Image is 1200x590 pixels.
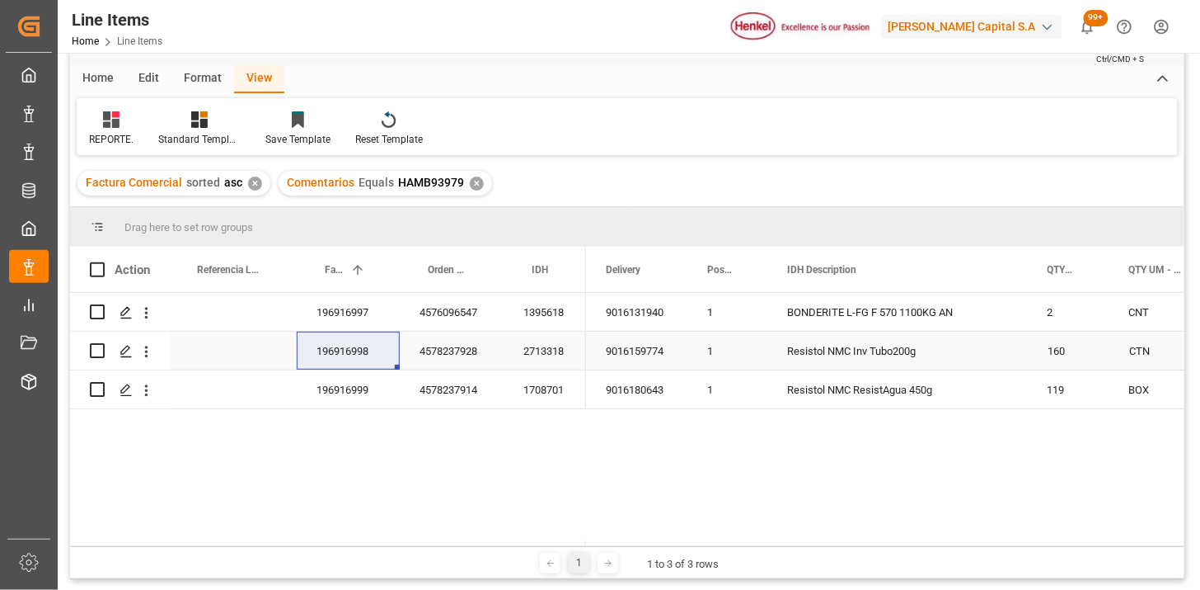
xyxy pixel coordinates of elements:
[1028,332,1109,370] div: 160
[707,264,733,276] span: Posición
[186,176,220,189] span: sorted
[731,12,870,41] img: Henkel%20logo.jpg_1689854090.jpg
[504,371,586,408] div: 1708701
[767,293,1028,331] div: BONDERITE L-FG F 570 1100KG AN
[287,176,354,189] span: Comentarios
[504,332,586,370] div: 2713318
[126,65,171,93] div: Edit
[1069,8,1106,45] button: show 100 new notifications
[124,221,253,234] span: Drag here to set row groups
[325,264,344,276] span: Factura Comercial
[224,176,242,189] span: asc
[89,132,134,147] div: REPORTE.
[70,332,586,371] div: Press SPACE to select this row.
[72,7,162,32] div: Line Items
[197,264,262,276] span: Referencia Leschaco (impo)
[606,264,640,276] span: Delivery
[767,371,1028,408] div: Resistol NMC ResistAgua 450g
[1084,10,1109,26] span: 99+
[70,371,586,409] div: Press SPACE to select this row.
[355,132,423,147] div: Reset Template
[359,176,394,189] span: Equals
[586,371,687,408] div: 9016180643
[265,132,330,147] div: Save Template
[1097,53,1145,65] span: Ctrl/CMD + S
[297,371,400,408] div: 196916999
[687,332,767,370] div: 1
[428,264,469,276] span: Orden de Compra
[70,65,126,93] div: Home
[400,371,504,408] div: 4578237914
[586,332,687,370] div: 9016159774
[171,65,234,93] div: Format
[297,332,400,370] div: 196916998
[297,293,400,331] div: 196916997
[72,35,99,47] a: Home
[398,176,464,189] span: HAMB93979
[532,264,548,276] span: IDH
[687,371,767,408] div: 1
[158,132,241,147] div: Standard Templates
[881,15,1062,39] div: [PERSON_NAME] Capital S.A
[687,293,767,331] div: 1
[881,11,1069,42] button: [PERSON_NAME] Capital S.A
[569,553,589,573] div: 1
[647,556,719,573] div: 1 to 3 of 3 rows
[1028,371,1109,408] div: 119
[400,332,504,370] div: 4578237928
[1028,293,1109,331] div: 2
[248,177,262,191] div: ✕
[234,65,284,93] div: View
[504,293,586,331] div: 1395618
[767,332,1028,370] div: Resistol NMC Inv Tubo200g
[1048,264,1075,276] span: QTY - Factura
[470,177,484,191] div: ✕
[1129,264,1182,276] span: QTY UM - Factura
[70,293,586,332] div: Press SPACE to select this row.
[586,293,687,331] div: 9016131940
[86,176,182,189] span: Factura Comercial
[400,293,504,331] div: 4576096547
[787,264,856,276] span: IDH Description
[115,262,150,277] div: Action
[1106,8,1143,45] button: Help Center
